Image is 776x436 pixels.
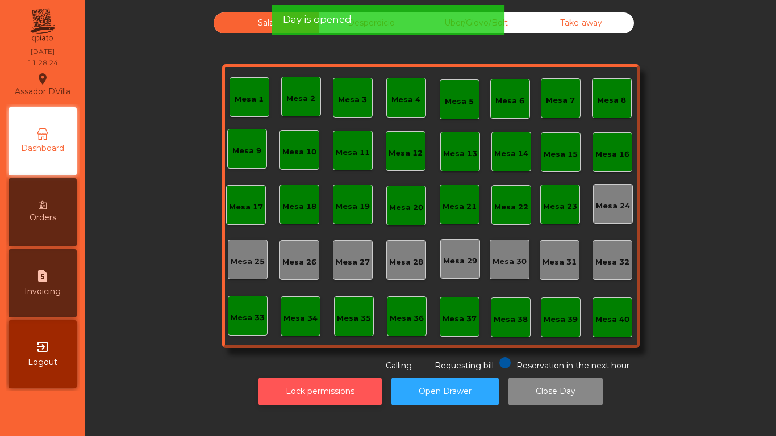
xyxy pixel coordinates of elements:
[389,202,423,213] div: Mesa 20
[443,201,477,212] div: Mesa 21
[336,147,370,158] div: Mesa 11
[336,201,370,212] div: Mesa 19
[231,256,265,267] div: Mesa 25
[543,257,577,268] div: Mesa 31
[27,58,58,68] div: 11:28:24
[595,257,629,268] div: Mesa 32
[30,212,56,224] span: Orders
[283,313,318,324] div: Mesa 34
[282,257,316,268] div: Mesa 26
[529,12,634,33] div: Take away
[443,148,477,160] div: Mesa 13
[391,378,499,405] button: Open Drawer
[516,360,629,371] span: Reservation in the next hour
[282,146,316,158] div: Mesa 10
[386,360,412,371] span: Calling
[336,257,370,268] div: Mesa 27
[28,6,56,45] img: qpiato
[443,255,477,267] div: Mesa 29
[544,149,578,160] div: Mesa 15
[389,257,423,268] div: Mesa 28
[28,357,57,368] span: Logout
[229,202,263,213] div: Mesa 17
[283,12,352,27] span: Day is opened
[389,148,423,159] div: Mesa 12
[36,340,49,354] i: exit_to_app
[31,47,55,57] div: [DATE]
[494,202,528,213] div: Mesa 22
[597,95,626,106] div: Mesa 8
[231,312,265,324] div: Mesa 33
[495,95,524,107] div: Mesa 6
[494,148,528,160] div: Mesa 14
[494,314,528,325] div: Mesa 38
[595,149,629,160] div: Mesa 16
[286,93,315,104] div: Mesa 2
[337,313,371,324] div: Mesa 35
[15,70,70,99] div: Assador DVilla
[21,142,64,154] span: Dashboard
[493,256,527,267] div: Mesa 30
[546,95,575,106] div: Mesa 7
[24,286,61,297] span: Invoicing
[338,94,367,106] div: Mesa 3
[543,201,577,212] div: Mesa 23
[214,12,319,33] div: Sala
[595,314,629,325] div: Mesa 40
[235,94,264,105] div: Mesa 1
[258,378,382,405] button: Lock permissions
[445,96,474,107] div: Mesa 5
[36,72,49,86] i: location_on
[282,201,316,212] div: Mesa 18
[390,313,424,324] div: Mesa 36
[508,378,603,405] button: Close Day
[596,200,630,212] div: Mesa 24
[435,360,494,371] span: Requesting bill
[36,269,49,283] i: request_page
[232,145,261,157] div: Mesa 9
[391,94,420,106] div: Mesa 4
[544,314,578,325] div: Mesa 39
[443,313,477,325] div: Mesa 37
